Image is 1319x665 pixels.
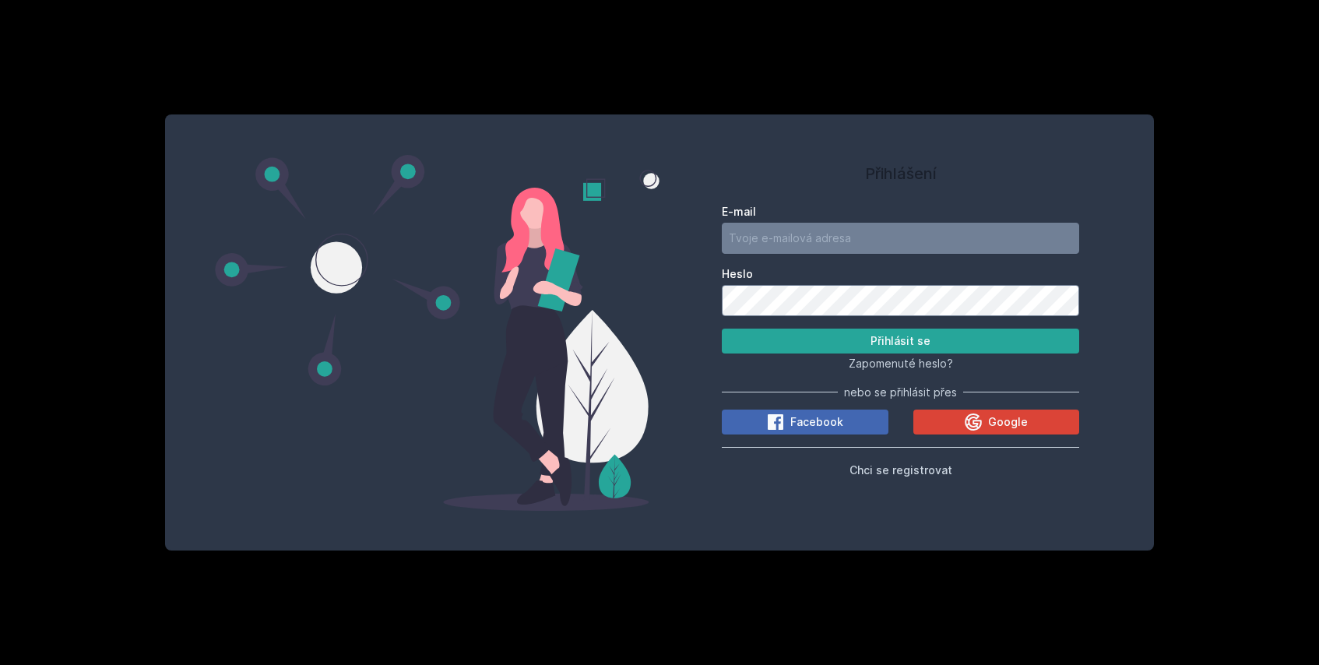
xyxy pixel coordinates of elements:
[722,329,1079,354] button: Přihlásit se
[913,410,1080,435] button: Google
[988,414,1028,430] span: Google
[849,463,952,477] span: Chci se registrovat
[722,162,1079,185] h1: Přihlášení
[722,223,1079,254] input: Tvoje e-mailová adresa
[849,460,952,479] button: Chci se registrovat
[722,410,888,435] button: Facebook
[722,204,1079,220] label: E-mail
[849,357,953,370] span: Zapomenuté heslo?
[722,266,1079,282] label: Heslo
[844,385,957,400] span: nebo se přihlásit přes
[790,414,843,430] span: Facebook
